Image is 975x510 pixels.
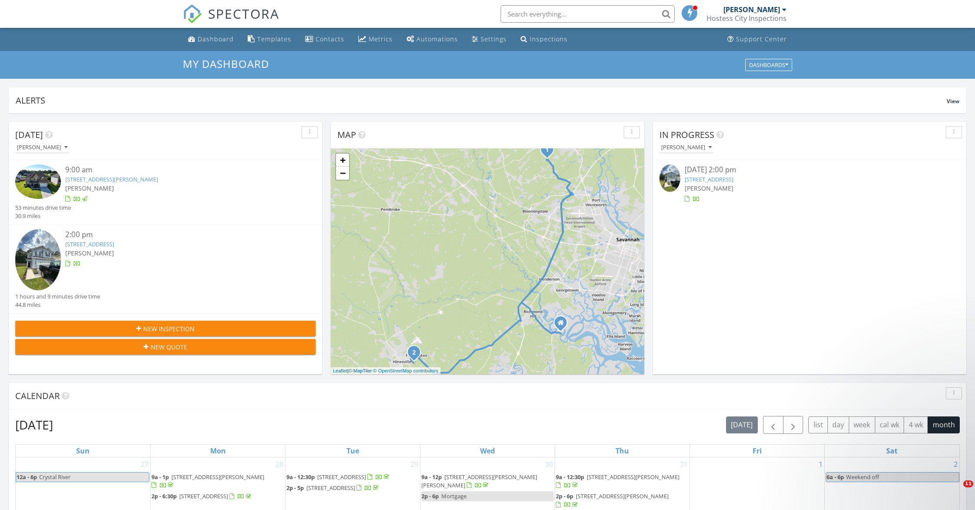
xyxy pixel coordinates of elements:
a: Go to July 27, 2025 [139,457,150,471]
div: 103 Brindlewood Dr, Guyton, GA 31312 [547,149,552,154]
button: [DATE] [726,416,758,433]
div: 44.8 miles [15,301,100,309]
a: Friday [751,445,763,457]
a: Wednesday [478,445,497,457]
div: [PERSON_NAME] [723,5,780,14]
div: Hostess City Inspections [706,14,787,23]
a: Go to July 30, 2025 [543,457,555,471]
div: Settings [481,35,507,43]
i: 1 [545,147,549,153]
span: 9a - 1p [151,473,169,481]
img: 9357494%2Fcover_photos%2F0glXIDgcYNOPgmE6YID3%2Fsmall.jpg [659,164,680,192]
a: 9a - 12p [STREET_ADDRESS][PERSON_NAME][PERSON_NAME] [421,473,537,489]
span: [STREET_ADDRESS] [306,484,355,492]
a: Support Center [724,31,790,47]
div: Automations [417,35,458,43]
a: Go to July 28, 2025 [274,457,285,471]
button: cal wk [875,416,904,433]
a: 9a - 12:30p [STREET_ADDRESS] [286,472,419,483]
div: 747 Mill Hill Road, Richmond Hill GA 31324 [561,322,566,328]
button: week [849,416,875,433]
span: New Inspection [143,324,195,333]
div: Inspections [530,35,568,43]
span: Mortgage [441,492,467,500]
span: [STREET_ADDRESS][PERSON_NAME] [587,473,679,481]
a: 9a - 12:30p [STREET_ADDRESS][PERSON_NAME] [556,473,679,489]
a: © MapTiler [349,368,372,373]
a: 2p - 6:30p [STREET_ADDRESS] [151,491,284,502]
input: Search everything... [501,5,675,23]
div: Alerts [16,94,947,106]
a: [STREET_ADDRESS] [65,240,114,248]
a: Sunday [74,445,91,457]
span: Calendar [15,390,60,402]
button: Dashboards [745,59,792,71]
button: New Inspection [15,321,316,336]
div: Support Center [736,35,787,43]
a: 9:00 am [STREET_ADDRESS][PERSON_NAME] [PERSON_NAME] 53 minutes drive time 30.9 miles [15,164,316,220]
i: 2 [412,350,416,356]
div: Metrics [369,35,393,43]
div: 9:00 am [65,164,291,175]
h2: [DATE] [15,416,53,433]
a: Automations (Basic) [403,31,461,47]
a: [DATE] 2:00 pm [STREET_ADDRESS] [PERSON_NAME] [659,164,960,203]
button: [PERSON_NAME] [659,142,713,154]
a: Zoom out [336,167,349,180]
span: Crystal River [39,473,71,481]
a: 2p - 6p [STREET_ADDRESS][PERSON_NAME] [556,492,669,508]
img: The Best Home Inspection Software - Spectora [183,4,202,23]
a: [STREET_ADDRESS] [685,175,733,183]
a: Templates [244,31,295,47]
button: day [827,416,849,433]
span: 9a - 12:30p [556,473,584,481]
a: Metrics [355,31,396,47]
div: 2:00 pm [65,229,291,240]
a: SPECTORA [183,12,279,30]
button: month [928,416,960,433]
span: 11 [963,480,973,487]
a: Thursday [614,445,631,457]
img: 9355988%2Fcover_photos%2FO7lKFs8jqGWH5rFpc5Ib%2Fsmall.jpg [15,164,61,199]
span: [STREET_ADDRESS] [179,492,228,500]
div: Templates [257,35,291,43]
button: Previous month [763,416,783,434]
a: Monday [208,445,228,457]
span: [PERSON_NAME] [65,184,114,192]
span: 2p - 5p [286,484,304,492]
a: Go to July 29, 2025 [409,457,420,471]
a: Inspections [517,31,571,47]
a: 2p - 5p [STREET_ADDRESS] [286,483,419,493]
a: 2:00 pm [STREET_ADDRESS] [PERSON_NAME] 1 hours and 9 minutes drive time 44.8 miles [15,229,316,309]
button: [PERSON_NAME] [15,142,69,154]
div: Dashboard [198,35,234,43]
div: [PERSON_NAME] [17,144,67,151]
a: © OpenStreetMap contributors [373,368,438,373]
span: 2p - 6p [421,492,439,500]
div: Dashboards [749,62,788,68]
a: Settings [468,31,510,47]
a: Zoom in [336,154,349,167]
span: View [947,97,959,105]
a: Dashboard [185,31,237,47]
button: list [808,416,828,433]
div: 1 hours and 9 minutes drive time [15,292,100,301]
button: New Quote [15,339,316,355]
a: 9a - 12:30p [STREET_ADDRESS][PERSON_NAME] [556,472,689,491]
span: In Progress [659,129,714,141]
iframe: Intercom live chat [945,480,966,501]
span: SPECTORA [208,4,279,23]
button: 4 wk [904,416,928,433]
a: Leaflet [333,368,347,373]
a: 9a - 1p [STREET_ADDRESS][PERSON_NAME] [151,472,284,491]
a: 9a - 12p [STREET_ADDRESS][PERSON_NAME][PERSON_NAME] [421,472,554,491]
span: New Quote [151,342,187,352]
a: 2p - 6:30p [STREET_ADDRESS] [151,492,253,500]
div: Contacts [316,35,344,43]
span: [PERSON_NAME] [685,184,733,192]
button: Next month [783,416,804,434]
div: [PERSON_NAME] [661,144,712,151]
span: [STREET_ADDRESS] [317,473,366,481]
span: 2p - 6p [556,492,573,500]
span: Map [337,129,356,141]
